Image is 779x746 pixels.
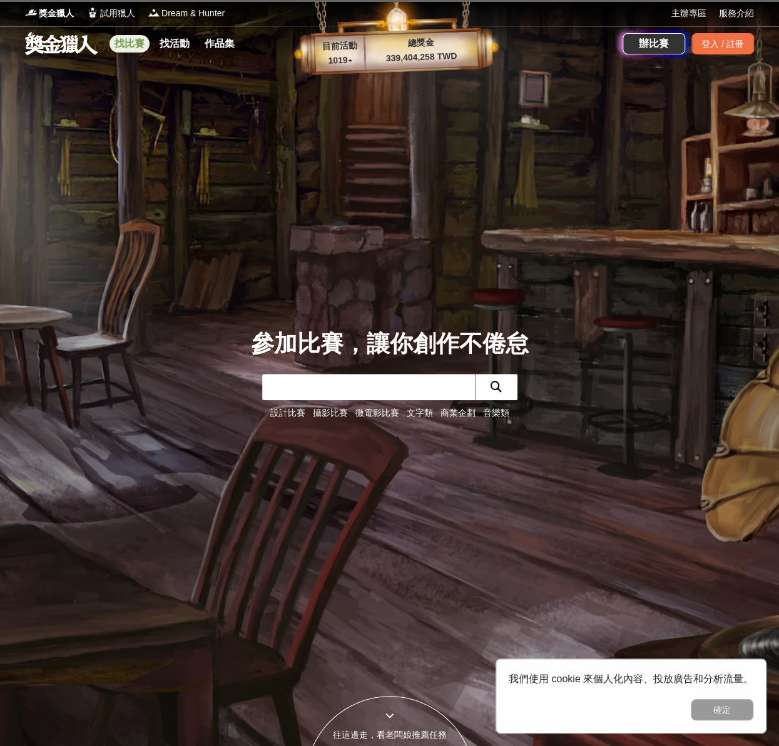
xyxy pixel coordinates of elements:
[691,699,753,720] button: 確定
[440,408,476,418] a: 商業企劃
[25,7,74,20] a: Logo獎金獵人
[313,408,348,418] a: 攝影比賽
[161,7,225,20] span: Dream & Hunter
[407,408,433,418] a: 文字類
[306,728,474,742] div: 往這邊走，看老闆娘推薦任務
[315,53,365,68] p: 1019 ▴
[270,408,305,418] a: 設計比賽
[509,673,753,684] span: 我們使用 cookie 來個人化內容、投放廣告和分析流量。
[39,7,74,20] span: 獎金獵人
[155,35,195,53] a: 找活動
[86,7,135,20] a: Logo試用獵人
[719,7,754,20] a: 服務介紹
[148,7,225,20] a: LogoDream & Hunter
[200,35,240,53] a: 作品集
[483,408,509,418] a: 音樂類
[355,408,399,418] a: 微電影比賽
[691,33,754,54] div: 登入 / 註冊
[251,326,529,361] div: 參加比賽，讓你創作不倦怠
[25,6,38,19] img: Logo
[314,39,365,54] p: 目前活動
[86,6,99,19] img: Logo
[100,7,135,20] span: 試用獵人
[671,7,706,20] a: 主辦專區
[365,49,478,66] p: 339,404,258 TWD
[148,6,160,19] img: Logo
[623,33,685,54] a: 辦比賽
[364,34,477,51] p: 總獎金
[109,35,150,53] a: 找比賽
